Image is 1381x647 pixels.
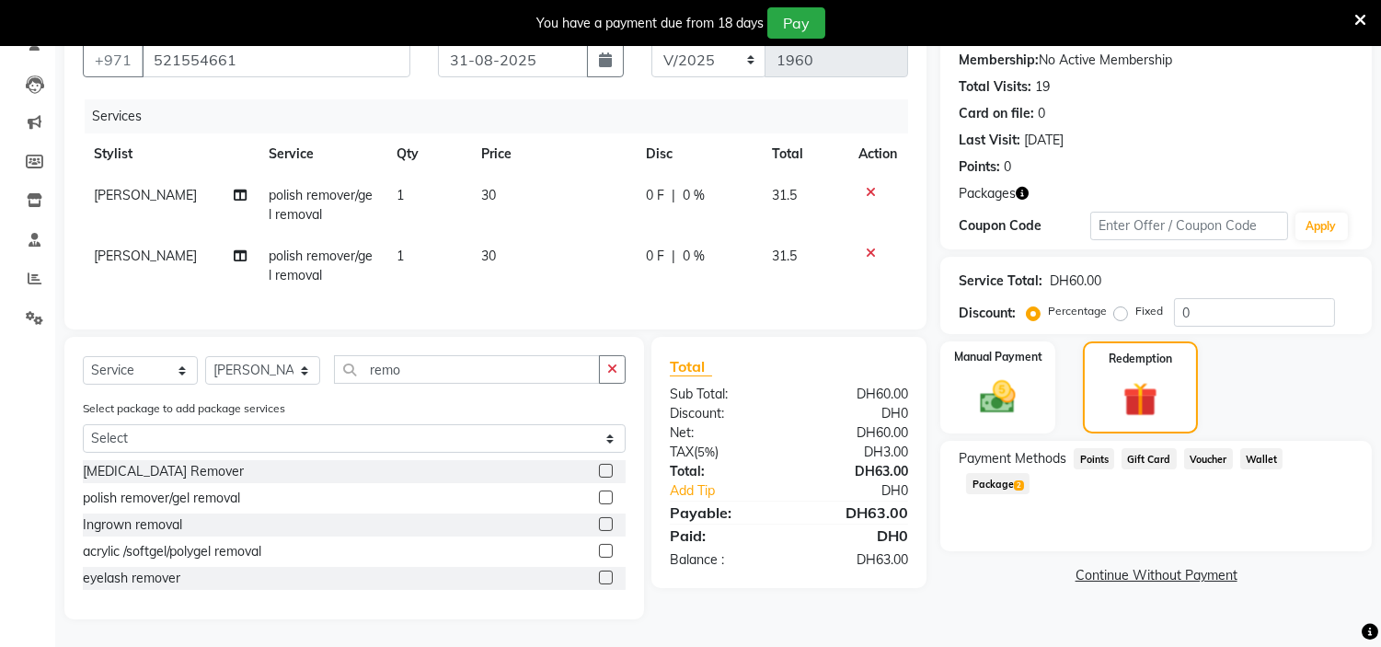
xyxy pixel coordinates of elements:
[954,349,1042,365] label: Manual Payment
[142,42,410,77] input: Search by Name/Mobile/Email/Code
[83,42,144,77] button: +971
[1004,157,1011,177] div: 0
[672,186,675,205] span: |
[397,187,404,203] span: 1
[94,187,197,203] span: [PERSON_NAME]
[959,104,1034,123] div: Card on file:
[847,133,908,175] th: Action
[270,248,374,283] span: polish remover/gel removal
[683,186,705,205] span: 0 %
[94,248,197,264] span: [PERSON_NAME]
[966,473,1030,494] span: Package
[656,525,789,547] div: Paid:
[83,133,259,175] th: Stylist
[789,404,923,423] div: DH0
[959,77,1031,97] div: Total Visits:
[646,247,664,266] span: 0 F
[1295,213,1348,240] button: Apply
[670,357,712,376] span: Total
[656,443,789,462] div: ( )
[85,99,922,133] div: Services
[773,187,798,203] span: 31.5
[1035,77,1050,97] div: 19
[789,423,923,443] div: DH60.00
[656,404,789,423] div: Discount:
[789,443,923,462] div: DH3.00
[1135,303,1163,319] label: Fixed
[811,481,923,501] div: DH0
[656,502,789,524] div: Payable:
[536,14,764,33] div: You have a payment due from 18 days
[683,247,705,266] span: 0 %
[1024,131,1064,150] div: [DATE]
[334,355,600,384] input: Search or Scan
[656,462,789,481] div: Total:
[83,515,182,535] div: Ingrown removal
[959,184,1016,203] span: Packages
[1240,448,1283,469] span: Wallet
[789,385,923,404] div: DH60.00
[959,216,1090,236] div: Coupon Code
[959,157,1000,177] div: Points:
[959,131,1020,150] div: Last Visit:
[386,133,470,175] th: Qty
[773,248,798,264] span: 31.5
[1109,351,1172,367] label: Redemption
[1038,104,1045,123] div: 0
[83,400,285,417] label: Select package to add package services
[481,248,496,264] span: 30
[969,376,1027,418] img: _cash.svg
[672,247,675,266] span: |
[656,385,789,404] div: Sub Total:
[270,187,374,223] span: polish remover/gel removal
[83,569,180,588] div: eyelash remover
[959,449,1066,468] span: Payment Methods
[959,272,1042,291] div: Service Total:
[767,7,825,39] button: Pay
[83,489,240,508] div: polish remover/gel removal
[470,133,635,175] th: Price
[959,304,1016,323] div: Discount:
[397,248,404,264] span: 1
[789,550,923,570] div: DH63.00
[1122,448,1177,469] span: Gift Card
[670,444,694,460] span: tax
[1184,448,1233,469] span: Voucher
[656,423,789,443] div: Net:
[1112,378,1168,421] img: _gift.svg
[789,525,923,547] div: DH0
[635,133,761,175] th: Disc
[656,550,789,570] div: Balance :
[789,502,923,524] div: DH63.00
[762,133,848,175] th: Total
[1048,303,1107,319] label: Percentage
[656,481,811,501] a: Add Tip
[789,462,923,481] div: DH63.00
[959,51,1353,70] div: No Active Membership
[259,133,386,175] th: Service
[944,566,1368,585] a: Continue Without Payment
[1074,448,1114,469] span: Points
[1014,480,1024,491] span: 2
[83,462,244,481] div: [MEDICAL_DATA] Remover
[1050,272,1101,291] div: DH60.00
[1090,212,1287,240] input: Enter Offer / Coupon Code
[83,542,261,561] div: acrylic /softgel/polygel removal
[697,445,715,459] span: 5%
[481,187,496,203] span: 30
[959,51,1039,70] div: Membership:
[646,186,664,205] span: 0 F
